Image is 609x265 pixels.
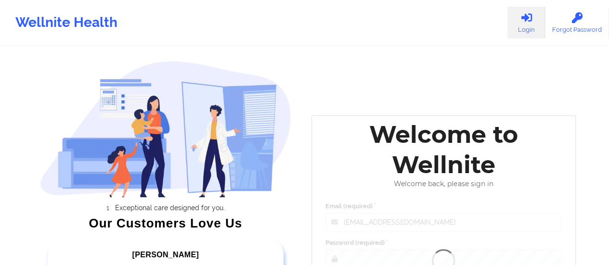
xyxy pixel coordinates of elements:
li: Exceptional care designed for you. [49,204,291,212]
a: Login [507,7,545,38]
div: Our Customers Love Us [40,218,291,228]
span: [PERSON_NAME] [132,251,199,259]
div: Welcome back, please sign in [319,180,569,188]
a: Forgot Password [545,7,609,38]
div: Welcome to Wellnite [319,119,569,180]
img: wellnite-auth-hero_200.c722682e.png [40,61,291,197]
